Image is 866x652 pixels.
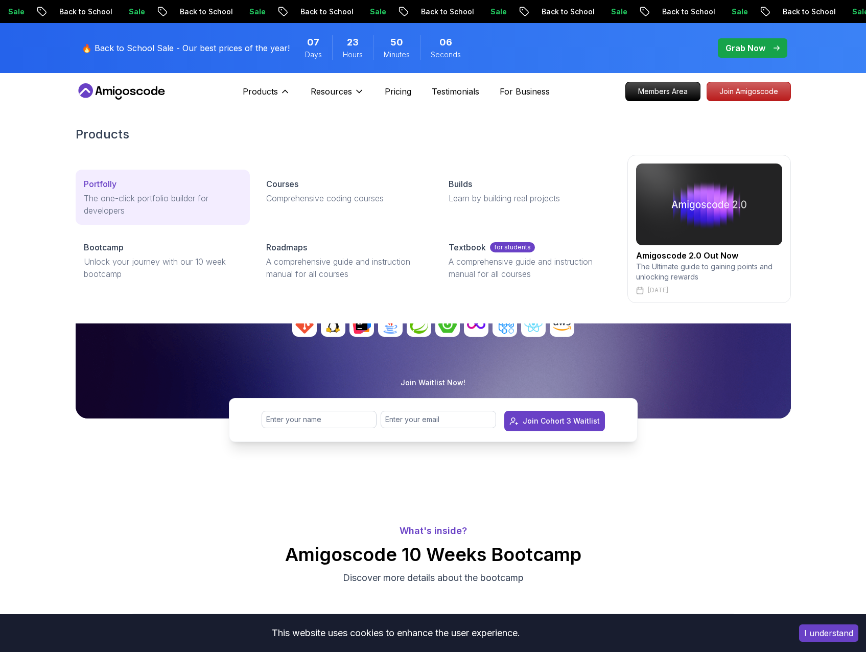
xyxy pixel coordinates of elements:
[266,178,298,190] p: Courses
[384,50,410,60] span: Minutes
[292,312,317,337] img: avatar_0
[262,411,377,428] input: Enter your name
[305,50,322,60] span: Days
[84,241,124,253] p: Bootcamp
[243,85,290,106] button: Products
[723,7,756,17] p: Sale
[390,35,403,50] span: 50 Minutes
[707,82,791,101] a: Join Amigoscode
[521,312,546,337] img: avatar_8
[648,286,668,294] p: [DATE]
[627,155,791,303] a: amigoscode 2.0Amigoscode 2.0 Out NowThe Ultimate guide to gaining points and unlocking rewards[DATE]
[51,7,121,17] p: Back to School
[241,7,274,17] p: Sale
[343,50,363,60] span: Hours
[292,7,362,17] p: Back to School
[307,35,319,50] span: 7 Days
[258,170,432,213] a: CoursesComprehensive coding courses
[321,312,345,337] img: avatar_1
[378,312,403,337] img: avatar_3
[464,312,488,337] img: avatar_6
[625,82,700,101] a: Members Area
[440,233,615,288] a: Textbookfor studentsA comprehensive guide and instruction manual for all courses
[311,85,352,98] p: Resources
[76,233,250,288] a: BootcampUnlock your journey with our 10 week bootcamp
[82,42,290,54] p: 🔥 Back to School Sale - Our best prices of the year!
[440,170,615,213] a: BuildsLearn by building real projects
[362,7,394,17] p: Sale
[311,85,364,106] button: Resources
[449,192,606,204] p: Learn by building real projects
[603,7,636,17] p: Sale
[121,7,153,17] p: Sale
[449,178,472,190] p: Builds
[707,82,790,101] p: Join Amigoscode
[401,378,465,388] p: Join Waitlist Now!
[449,241,486,253] p: Textbook
[243,85,278,98] p: Products
[725,42,765,54] p: Grab Now
[636,164,782,245] img: amigoscode 2.0
[439,35,452,50] span: 6 Seconds
[385,85,411,98] a: Pricing
[775,7,844,17] p: Back to School
[504,411,605,431] button: Join Cohort 3 Waitlist
[449,255,606,280] p: A comprehensive guide and instruction manual for all courses
[258,233,432,288] a: RoadmapsA comprehensive guide and instruction manual for all courses
[172,7,241,17] p: Back to School
[523,416,600,426] div: Join Cohort 3 Waitlist
[500,85,550,98] a: For Business
[431,50,461,60] span: Seconds
[654,7,723,17] p: Back to School
[266,255,424,280] p: A comprehensive guide and instruction manual for all courses
[76,170,250,225] a: PortfollyThe one-click portfolio builder for developers
[432,85,479,98] a: Testimonials
[413,7,482,17] p: Back to School
[266,192,424,204] p: Comprehensive coding courses
[8,622,784,644] div: This website uses cookies to enhance the user experience.
[84,255,242,280] p: Unlock your journey with our 10 week bootcamp
[636,249,782,262] h2: Amigoscode 2.0 Out Now
[636,262,782,282] p: The Ultimate guide to gaining points and unlocking rewards
[550,312,574,337] img: avatar_9
[76,126,791,143] h2: Products
[799,624,858,642] button: Accept cookies
[435,312,460,337] img: avatar_5
[347,35,359,50] span: 23 Hours
[490,242,535,252] p: for students
[84,178,116,190] p: Portfolly
[407,312,431,337] img: avatar_4
[381,411,496,428] input: Enter your email
[533,7,603,17] p: Back to School
[482,7,515,17] p: Sale
[262,571,605,585] p: Discover more details about the bootcamp
[626,82,700,101] p: Members Area
[84,192,242,217] p: The one-click portfolio builder for developers
[493,312,517,337] img: avatar_7
[266,241,307,253] p: Roadmaps
[349,312,374,337] img: avatar_2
